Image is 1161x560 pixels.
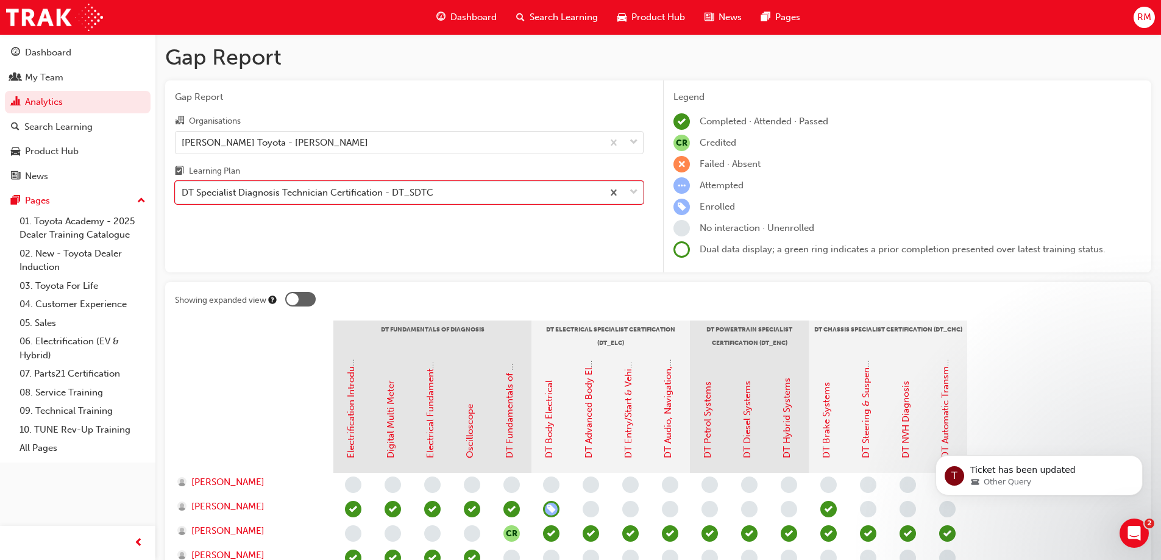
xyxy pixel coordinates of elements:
a: Oscilloscope [464,404,475,458]
a: DT Brake Systems [821,382,832,458]
span: Pages [775,10,800,24]
span: Dashboard [450,10,497,24]
span: Enrolled [700,201,735,212]
span: learningRecordVerb_NONE-icon [424,477,441,493]
button: DashboardMy TeamAnalyticsSearch LearningProduct HubNews [5,39,151,190]
a: DT Body Electrical [544,380,555,458]
span: Product Hub [631,10,685,24]
span: down-icon [630,185,638,200]
span: learningRecordVerb_NONE-icon [503,477,520,493]
span: learningRecordVerb_NONE-icon [741,501,758,517]
div: DT Specialist Diagnosis Technician Certification - DT_SDTC [182,186,433,200]
span: learningRecordVerb_ATTEND-icon [701,525,718,542]
button: RM [1134,7,1155,28]
a: Electrification Introduction & Safety [346,308,357,458]
span: learningRecordVerb_ATTEND-icon [622,525,639,542]
a: 01. Toyota Academy - 2025 Dealer Training Catalogue [15,212,151,244]
span: learningRecordVerb_NONE-icon [464,477,480,493]
span: RM [1137,10,1151,24]
div: [PERSON_NAME] Toyota - [PERSON_NAME] [182,135,368,149]
span: learningRecordVerb_NONE-icon [701,501,718,517]
span: car-icon [11,146,20,157]
a: Analytics [5,91,151,113]
span: learningRecordVerb_NONE-icon [820,477,837,493]
span: learningRecordVerb_ATTEND-icon [939,525,956,542]
div: News [25,169,48,183]
span: news-icon [705,10,714,25]
span: learningRecordVerb_NONE-icon [385,477,401,493]
span: learningRecordVerb_ATTEND-icon [860,525,876,542]
span: learningRecordVerb_NONE-icon [662,501,678,517]
span: pages-icon [761,10,770,25]
span: Other Query [66,98,114,109]
span: learningRecordVerb_COMPLETE-icon [345,501,361,517]
span: car-icon [617,10,627,25]
div: Organisations [189,115,241,127]
a: [PERSON_NAME] [177,475,322,489]
div: DT Powertrain Specialist Certification (DT_ENC) [690,321,809,351]
a: search-iconSearch Learning [506,5,608,30]
span: learningRecordVerb_NONE-icon [583,501,599,517]
a: 04. Customer Experience [15,295,151,314]
a: Electrical Fundamentals [425,357,436,458]
span: learningRecordVerb_ATTEMPT-icon [673,177,690,194]
span: learningRecordVerb_NONE-icon [781,477,797,493]
span: down-icon [630,135,638,151]
a: DT Petrol Systems [702,381,713,458]
a: DT Fundamentals of Diagnosis [504,329,515,458]
h1: Gap Report [165,44,1151,71]
span: search-icon [11,122,20,133]
a: My Team [5,66,151,89]
span: learningRecordVerb_ATTEND-icon [900,525,916,542]
span: learningRecordVerb_COMPLETE-icon [385,501,401,517]
div: Dashboard [25,46,71,60]
span: learningRecordVerb_ATTEND-icon [583,525,599,542]
div: Pages [25,194,50,208]
a: DT NVH Diagnosis [900,381,911,458]
span: learningplan-icon [175,166,184,177]
span: organisation-icon [175,116,184,127]
div: ticket update from Trak, 26w ago. Other Query [18,77,225,117]
a: 06. Electrification (EV & Hybrid) [15,332,151,364]
span: Completed · Attended · Passed [700,116,828,127]
div: Showing expanded view [175,294,266,307]
span: Gap Report [175,90,644,104]
a: News [5,165,151,188]
span: [PERSON_NAME] [191,475,265,489]
span: learningRecordVerb_NONE-icon [662,477,678,493]
a: 10. TUNE Rev-Up Training [15,420,151,439]
span: Dual data display; a green ring indicates a prior completion presented over latest training status. [700,244,1106,255]
span: learningRecordVerb_NONE-icon [673,220,690,236]
p: Ticket has been updated [53,86,210,98]
iframe: Intercom live chat [1120,519,1149,548]
span: No interaction · Unenrolled [700,222,814,233]
span: learningRecordVerb_FAIL-icon [673,156,690,172]
span: pages-icon [11,196,20,207]
span: learningRecordVerb_ENROLL-icon [543,501,559,517]
a: [PERSON_NAME] [177,524,322,538]
span: learningRecordVerb_NONE-icon [900,477,916,493]
a: 03. Toyota For Life [15,277,151,296]
span: learningRecordVerb_NONE-icon [781,501,797,517]
span: learningRecordVerb_PASS-icon [424,501,441,517]
span: chart-icon [11,97,20,108]
span: learningRecordVerb_COMPLETE-icon [464,501,480,517]
span: learningRecordVerb_NONE-icon [543,477,559,493]
span: learningRecordVerb_NONE-icon [424,525,441,542]
a: 09. Technical Training [15,402,151,420]
a: news-iconNews [695,5,751,30]
a: [PERSON_NAME] [177,500,322,514]
div: DT Fundamentals of Diagnosis [333,321,531,351]
span: learningRecordVerb_NONE-icon [464,525,480,542]
a: guage-iconDashboard [427,5,506,30]
span: learningRecordVerb_ATTEND-icon [741,525,758,542]
div: DT Electrical Specialist Certification (DT_ELC) [531,321,690,351]
button: Pages [5,190,151,212]
a: DT Entry/Start & Vehicle Security Systems [623,283,634,458]
a: DT Hybrid Systems [781,378,792,458]
span: search-icon [516,10,525,25]
div: Legend [673,90,1141,104]
span: learningRecordVerb_ATTEND-icon [503,501,520,517]
span: up-icon [137,193,146,209]
div: Product Hub [25,144,79,158]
